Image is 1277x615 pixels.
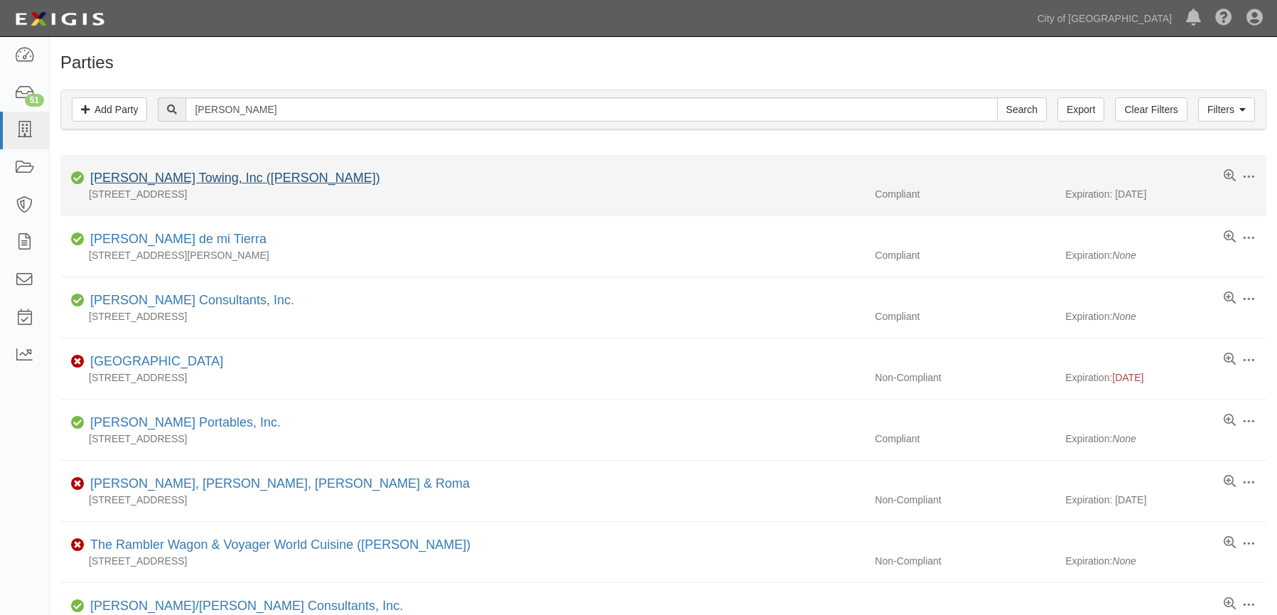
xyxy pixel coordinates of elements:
div: Non-Compliant [864,370,1065,385]
div: Wilkinson Portables, Inc. [85,414,281,432]
div: Rincones de mi Tierra [85,230,266,249]
span: [DATE] [1112,372,1143,383]
i: None [1112,250,1136,261]
div: [STREET_ADDRESS] [60,370,864,385]
a: View results summary [1224,230,1236,245]
a: Filters [1198,97,1255,122]
i: Help Center - Complianz [1215,10,1232,27]
i: Compliant [71,173,85,183]
div: The Rambler Wagon & Voyager World Cuisine (Clinton Johns) [85,536,470,555]
div: Expiration: [1065,432,1266,446]
a: Clear Filters [1115,97,1187,122]
div: Compliant [864,248,1065,262]
a: View results summary [1224,292,1236,306]
div: Expiration: [1065,370,1266,385]
i: Compliant [71,296,85,306]
a: View results summary [1224,169,1236,183]
div: [STREET_ADDRESS] [60,493,864,507]
div: Expiration: [1065,248,1266,262]
div: Non-Compliant [864,493,1065,507]
div: [STREET_ADDRESS] [60,309,864,323]
img: logo-5460c22ac91f19d4615b14bd174203de0afe785f0fc80cf4dbbc73dc1793850b.png [11,6,109,32]
a: [PERSON_NAME], [PERSON_NAME], [PERSON_NAME] & Roma [90,476,470,491]
div: Atkinson, Andelson, Loya, Ruud & Roma [85,475,470,493]
i: None [1112,311,1136,322]
div: Expiration: [DATE] [1065,493,1266,507]
h1: Parties [60,53,1266,72]
a: [GEOGRAPHIC_DATA] [90,354,223,368]
a: [PERSON_NAME] Portables, Inc. [90,415,281,429]
i: None [1112,555,1136,567]
div: Compliant [864,432,1065,446]
div: Non-Compliant [864,554,1065,568]
a: City of [GEOGRAPHIC_DATA] [1030,4,1179,33]
i: None [1112,433,1136,444]
i: Non-Compliant [71,479,85,489]
input: Search [185,97,997,122]
a: View results summary [1224,475,1236,489]
div: [STREET_ADDRESS] [60,432,864,446]
div: Expiration: [DATE] [1065,187,1266,201]
a: View results summary [1224,414,1236,428]
i: Compliant [71,235,85,245]
a: Add Party [72,97,147,122]
a: [PERSON_NAME]/[PERSON_NAME] Consultants, Inc. [90,599,403,613]
a: [PERSON_NAME] Towing, Inc ([PERSON_NAME]) [90,171,380,185]
i: Compliant [71,418,85,428]
a: View results summary [1224,597,1236,611]
input: Search [997,97,1047,122]
div: Expiration: [1065,309,1266,323]
div: Lincoln Training Center [85,353,223,371]
div: Rincon Consultants, Inc. [85,292,294,310]
div: [STREET_ADDRESS][PERSON_NAME] [60,248,864,262]
a: Export [1057,97,1104,122]
a: View results summary [1224,536,1236,550]
a: View results summary [1224,353,1236,367]
div: Compliant [864,187,1065,201]
div: [STREET_ADDRESS] [60,187,864,201]
i: Non-Compliant [71,540,85,550]
a: [PERSON_NAME] de mi Tierra [90,232,266,246]
div: Rincon Towing, Inc (Ed Rincon) [85,169,380,188]
a: [PERSON_NAME] Consultants, Inc. [90,293,294,307]
i: Non-Compliant [71,357,85,367]
div: Expiration: [1065,554,1266,568]
i: Compliant [71,601,85,611]
a: The Rambler Wagon & Voyager World Cuisine ([PERSON_NAME]) [90,538,470,552]
div: 51 [25,94,44,107]
div: [STREET_ADDRESS] [60,554,864,568]
div: Compliant [864,309,1065,323]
